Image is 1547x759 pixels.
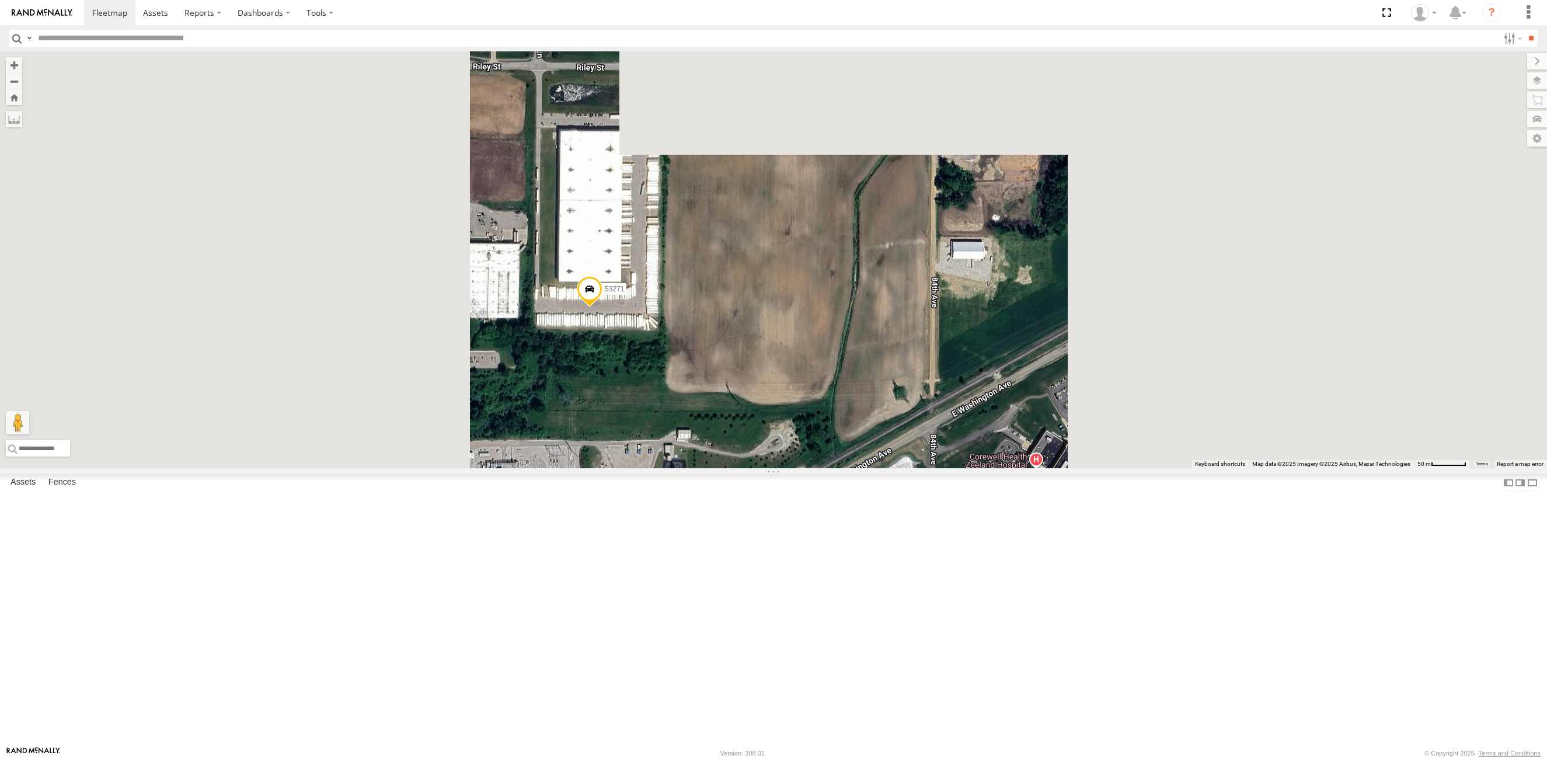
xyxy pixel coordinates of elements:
div: © Copyright 2025 - [1424,750,1541,757]
a: Terms and Conditions [1479,750,1541,757]
label: Search Filter Options [1499,30,1524,47]
label: Measure [6,111,22,127]
img: rand-logo.svg [12,9,72,17]
i: ? [1482,4,1501,22]
button: Keyboard shortcuts [1195,460,1245,468]
span: Map data ©2025 Imagery ©2025 Airbus, Maxar Technologies [1252,461,1410,467]
button: Zoom in [6,57,22,73]
a: Terms (opens in new tab) [1476,462,1488,466]
label: Hide Summary Table [1527,474,1538,491]
button: Drag Pegman onto the map to open Street View [6,411,29,434]
label: Assets [5,475,41,491]
span: 53271 [605,285,624,293]
div: Version: 308.01 [720,750,765,757]
button: Map Scale: 50 m per 57 pixels [1414,460,1470,468]
a: Visit our Website [6,747,60,759]
label: Dock Summary Table to the Left [1503,474,1514,491]
label: Dock Summary Table to the Right [1514,474,1526,491]
span: 50 m [1417,461,1431,467]
label: Map Settings [1527,130,1547,147]
label: Fences [43,475,82,491]
label: Search Query [25,30,34,47]
button: Zoom Home [6,89,22,105]
a: Report a map error [1497,461,1543,467]
div: Miky Transport [1407,4,1441,22]
button: Zoom out [6,73,22,89]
